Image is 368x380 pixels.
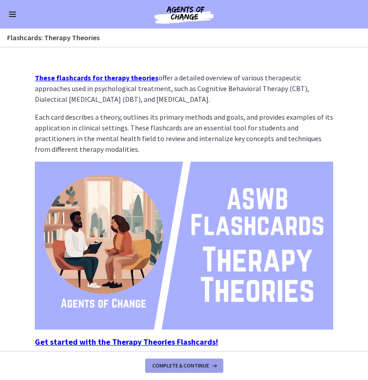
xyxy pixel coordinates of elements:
strong: Get started with the Therapy Theories Flashcards! [35,337,218,347]
a: These flashcards for therapy theories [35,73,159,82]
img: Agents of Change [130,4,238,25]
button: Enable menu [7,9,18,20]
span: Complete & continue [152,362,209,369]
p: Each card describes a theory, outlines its primary methods and goals, and provides examples of it... [35,112,333,155]
p: offer a detailed overview of various therapeutic approaches used in psychological treatment, such... [35,72,333,104]
h3: Flashcards: Therapy Theories [7,32,350,43]
a: Get started with the Therapy Theories Flashcards! [35,338,218,347]
button: Complete & continue [145,359,223,373]
img: ASWB_Flashcards_Therapy_Theories.png [35,162,333,330]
